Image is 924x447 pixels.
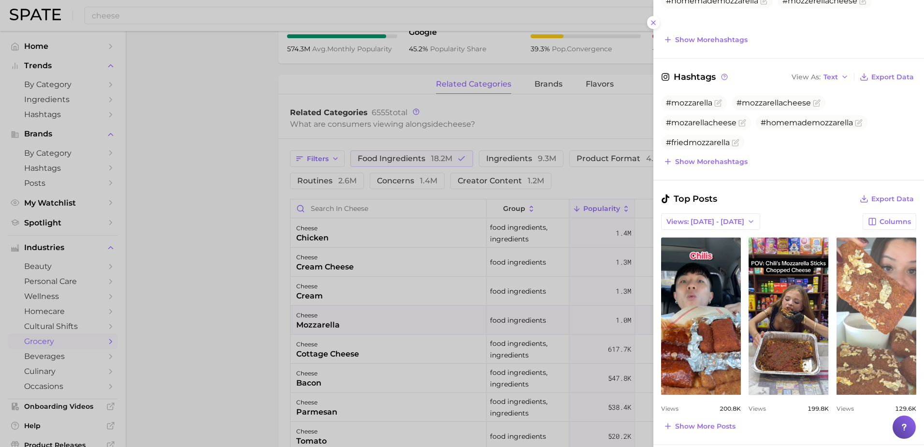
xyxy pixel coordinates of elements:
span: Show more hashtags [675,36,748,44]
button: Flag as miscategorized or irrelevant [855,119,863,127]
span: #friedmozzarella [666,138,730,147]
button: Show more posts [661,419,738,433]
span: Views [837,405,854,412]
span: Views [749,405,766,412]
span: Export Data [871,195,914,203]
button: View AsText [789,71,851,83]
span: Show more hashtags [675,158,748,166]
span: 200.8k [720,405,741,412]
span: #mozarellacheese [666,118,736,127]
span: 199.8k [808,405,829,412]
span: 129.6k [895,405,916,412]
span: Export Data [871,73,914,81]
button: Show morehashtags [661,33,750,46]
button: Flag as miscategorized or irrelevant [714,99,722,107]
button: Export Data [857,192,916,206]
button: Views: [DATE] - [DATE] [661,213,760,230]
button: Flag as miscategorized or irrelevant [813,99,821,107]
span: View As [792,74,821,80]
button: Show morehashtags [661,155,750,168]
span: #mozzarella [666,98,712,107]
button: Flag as miscategorized or irrelevant [738,119,746,127]
button: Export Data [857,70,916,84]
span: Views [661,405,679,412]
span: Top Posts [661,192,717,206]
span: Views: [DATE] - [DATE] [666,218,744,226]
span: #homemademozzarella [761,118,853,127]
button: Flag as miscategorized or irrelevant [732,139,739,147]
span: Text [823,74,838,80]
span: Hashtags [661,70,729,84]
span: Show more posts [675,422,736,431]
span: #mozzarellacheese [736,98,811,107]
span: Columns [880,218,911,226]
button: Columns [863,213,916,230]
